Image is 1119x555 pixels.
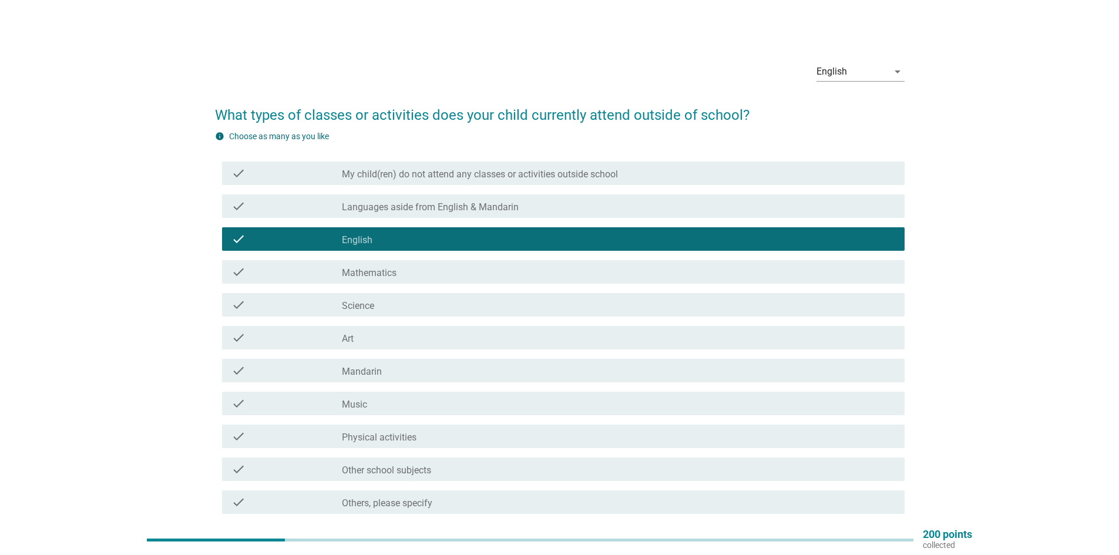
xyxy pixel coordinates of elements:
[229,132,329,141] label: Choose as many as you like
[342,169,618,180] label: My child(ren) do not attend any classes or activities outside school
[215,132,224,141] i: info
[923,529,972,540] p: 200 points
[342,300,374,312] label: Science
[342,497,432,509] label: Others, please specify
[231,429,246,443] i: check
[342,399,367,411] label: Music
[231,396,246,411] i: check
[923,540,972,550] p: collected
[231,232,246,246] i: check
[342,201,519,213] label: Languages aside from English & Mandarin
[342,366,382,378] label: Mandarin
[231,495,246,509] i: check
[231,298,246,312] i: check
[231,364,246,378] i: check
[342,333,354,345] label: Art
[231,166,246,180] i: check
[231,462,246,476] i: check
[231,331,246,345] i: check
[231,265,246,279] i: check
[342,432,416,443] label: Physical activities
[891,65,905,79] i: arrow_drop_down
[215,93,905,126] h2: What types of classes or activities does your child currently attend outside of school?
[816,66,847,77] div: English
[342,234,372,246] label: English
[231,199,246,213] i: check
[342,267,396,279] label: Mathematics
[342,465,431,476] label: Other school subjects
